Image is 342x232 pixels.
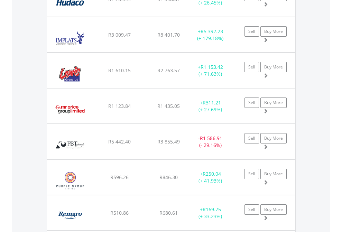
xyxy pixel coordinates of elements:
span: R5 442.40 [108,138,131,145]
div: + (+ 27.69%) [189,99,232,113]
a: Sell [244,62,259,72]
span: R1 610.15 [108,67,131,74]
a: Buy More [260,26,287,37]
span: R169.75 [203,206,221,213]
a: Sell [244,26,259,37]
span: R596.26 [110,174,129,180]
div: + (+ 179.18%) [189,28,232,42]
span: R3 855.49 [157,138,180,145]
span: R250.04 [203,170,221,177]
span: R1 153.42 [201,64,223,70]
img: EQU.ZA.IMP.png [50,26,90,50]
a: Sell [244,204,259,215]
span: R5 392.23 [201,28,223,35]
span: R1 123.84 [108,103,131,109]
a: Sell [244,169,259,179]
span: R1 435.05 [157,103,180,109]
a: Buy More [260,133,287,143]
a: Buy More [260,62,287,72]
img: EQU.ZA.REM.png [50,204,90,229]
div: - (- 29.16%) [189,135,232,149]
span: R680.61 [159,210,178,216]
img: EQU.ZA.MRP.png [50,97,90,122]
a: Sell [244,133,259,143]
img: EQU.ZA.LEW.png [50,62,90,86]
span: R8 401.70 [157,31,180,38]
span: R510.86 [110,210,129,216]
span: R311.21 [203,99,221,106]
div: + (+ 33.23%) [189,206,232,220]
span: R3 009.47 [108,31,131,38]
span: R2 763.57 [157,67,180,74]
div: + (+ 41.93%) [189,170,232,184]
a: Buy More [260,98,287,108]
img: EQU.ZA.PPE.png [50,168,90,193]
span: R1 586.91 [200,135,222,141]
a: Buy More [260,204,287,215]
img: EQU.ZA.PBG.png [50,133,90,157]
a: Buy More [260,169,287,179]
a: Sell [244,98,259,108]
div: + (+ 71.63%) [189,64,232,77]
span: R846.30 [159,174,178,180]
